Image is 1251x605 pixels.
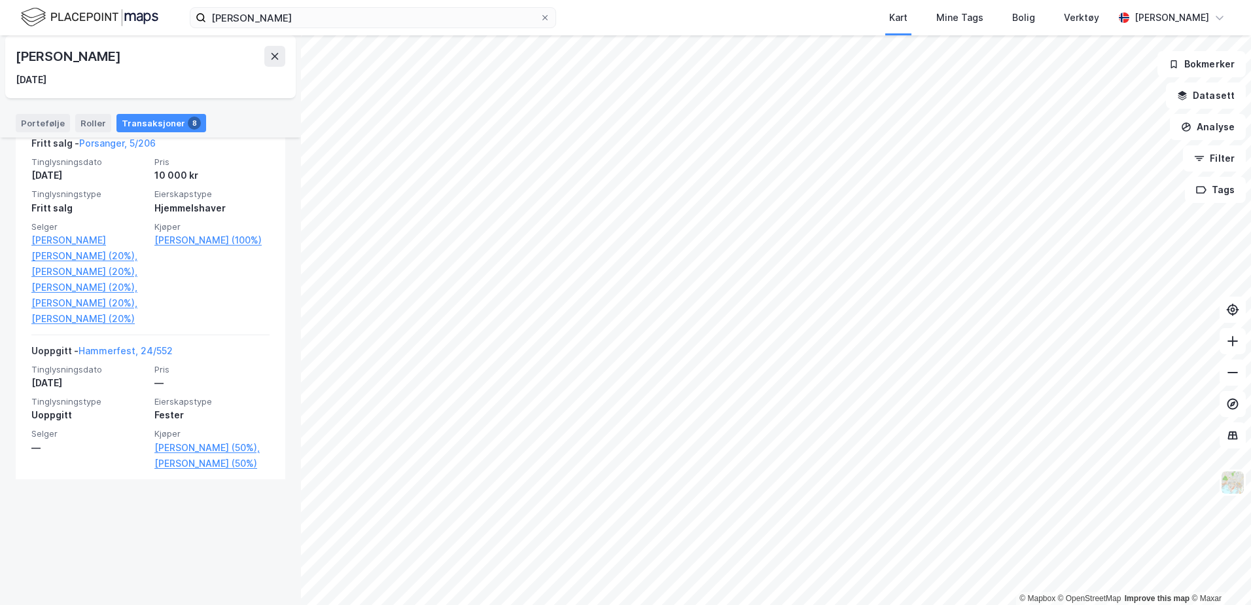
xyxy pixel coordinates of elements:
button: Bokmerker [1157,51,1246,77]
a: [PERSON_NAME] (50%) [154,456,270,471]
div: Verktøy [1064,10,1099,26]
div: Uoppgitt [31,407,147,423]
div: [PERSON_NAME] [1135,10,1209,26]
div: Bolig [1012,10,1035,26]
button: Tags [1185,177,1246,203]
div: Hjemmelshaver [154,200,270,216]
button: Analyse [1170,114,1246,140]
a: [PERSON_NAME] [PERSON_NAME] (20%), [31,232,147,264]
input: Søk på adresse, matrikkel, gårdeiere, leietakere eller personer [206,8,540,27]
span: Selger [31,221,147,232]
div: — [31,440,147,456]
div: [DATE] [16,72,46,88]
div: 10 000 kr [154,168,270,183]
a: [PERSON_NAME] (20%) [31,311,147,327]
div: — [154,375,270,391]
a: [PERSON_NAME] (20%), [31,264,147,280]
div: [PERSON_NAME] [16,46,123,67]
span: Kjøper [154,221,270,232]
a: [PERSON_NAME] (50%), [154,440,270,456]
div: [DATE] [31,168,147,183]
span: Eierskapstype [154,396,270,407]
span: Tinglysningstype [31,189,147,200]
span: Eierskapstype [154,189,270,200]
div: Portefølje [16,114,70,132]
div: Transaksjoner [116,114,206,132]
span: Pris [154,156,270,168]
a: Hammerfest, 24/552 [79,345,173,356]
a: Porsanger, 5/206 [79,137,156,149]
span: Kjøper [154,428,270,439]
button: Filter [1183,145,1246,172]
a: OpenStreetMap [1058,594,1121,603]
div: Kart [889,10,907,26]
a: [PERSON_NAME] (100%) [154,232,270,248]
img: Z [1220,470,1245,495]
div: Fester [154,407,270,423]
div: Kontrollprogram for chat [1186,542,1251,605]
span: Tinglysningstype [31,396,147,407]
span: Pris [154,364,270,375]
span: Tinglysningsdato [31,156,147,168]
img: logo.f888ab2527a4732fd821a326f86c7f29.svg [21,6,158,29]
button: Datasett [1166,82,1246,109]
div: 8 [188,117,201,130]
a: Mapbox [1019,594,1055,603]
div: Fritt salg - [31,136,156,156]
a: [PERSON_NAME] (20%), [31,295,147,311]
div: [DATE] [31,375,147,391]
span: Selger [31,428,147,439]
span: Tinglysningsdato [31,364,147,375]
div: Fritt salg [31,200,147,216]
a: Improve this map [1125,594,1189,603]
a: [PERSON_NAME] (20%), [31,280,147,295]
div: Roller [75,114,111,132]
div: Mine Tags [936,10,983,26]
div: Uoppgitt - [31,343,173,364]
iframe: Chat Widget [1186,542,1251,605]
